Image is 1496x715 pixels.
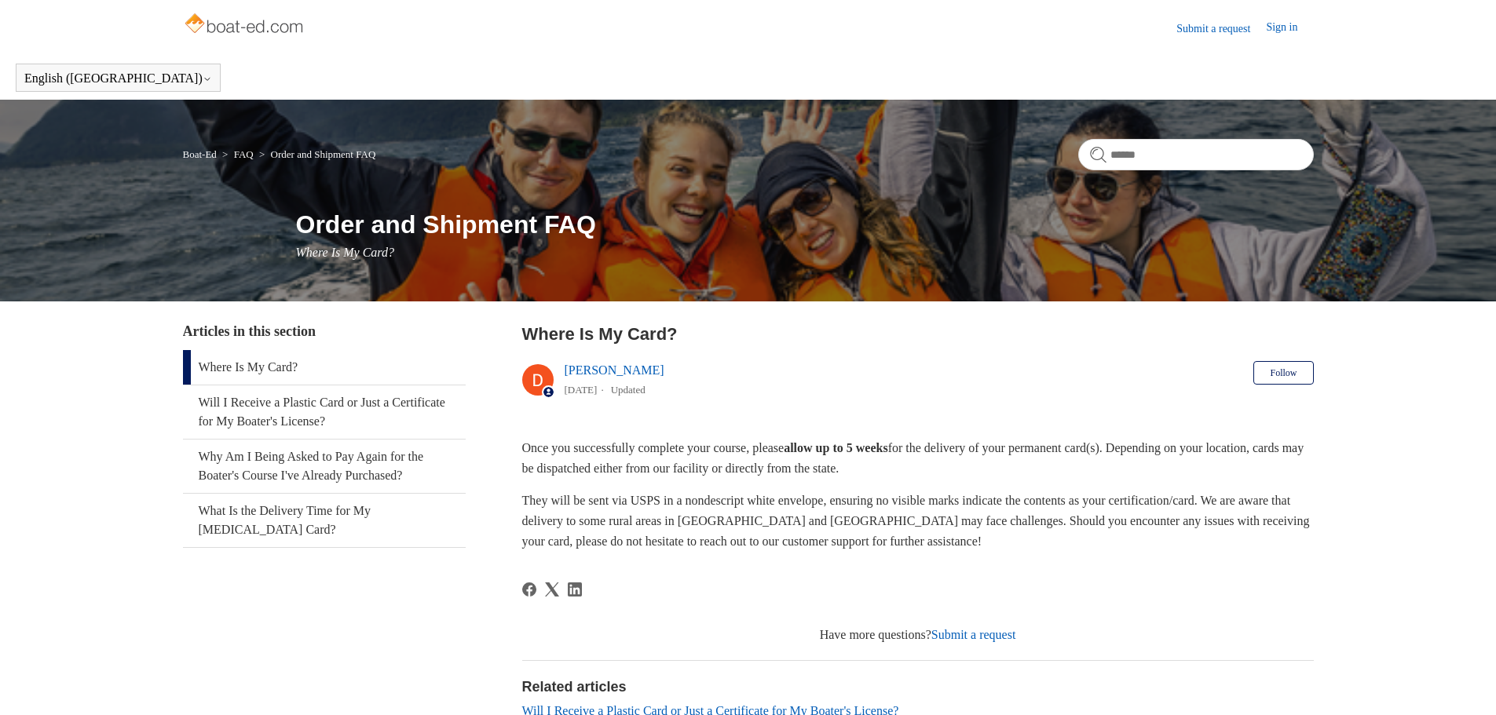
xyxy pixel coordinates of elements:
[611,384,646,396] li: Updated
[568,582,582,596] svg: Share this page on LinkedIn
[183,494,466,547] a: What Is the Delivery Time for My [MEDICAL_DATA] Card?
[522,491,1314,551] p: They will be sent via USPS in a nondescript white envelope, ensuring no visible marks indicate th...
[565,384,598,396] time: 04/15/2024, 16:31
[522,626,1314,644] div: Have more questions?
[256,148,375,160] li: Order and Shipment FAQ
[522,582,536,596] svg: Share this page on Facebook
[568,582,582,596] a: LinkedIn
[522,582,536,596] a: Facebook
[219,148,256,160] li: FAQ
[565,363,664,377] a: [PERSON_NAME]
[24,71,212,86] button: English ([GEOGRAPHIC_DATA])
[183,350,466,385] a: Where Is My Card?
[183,9,308,41] img: Boat-Ed Help Center home page
[183,148,217,160] a: Boat-Ed
[522,677,1314,698] h2: Related articles
[296,206,1314,243] h1: Order and Shipment FAQ
[522,321,1314,347] h2: Where Is My Card?
[271,148,376,160] a: Order and Shipment FAQ
[183,385,466,439] a: Will I Receive a Plastic Card or Just a Certificate for My Boater's License?
[183,440,466,493] a: Why Am I Being Asked to Pay Again for the Boater's Course I've Already Purchased?
[296,246,394,259] span: Where Is My Card?
[545,582,559,596] a: X Corp
[1176,20,1266,37] a: Submit a request
[1078,139,1314,170] input: Search
[522,438,1314,478] p: Once you successfully complete your course, please for the delivery of your permanent card(s). De...
[931,628,1016,641] a: Submit a request
[183,323,316,339] span: Articles in this section
[183,148,220,160] li: Boat-Ed
[1266,19,1313,38] a: Sign in
[784,441,887,454] strong: allow up to 5 weeks
[1253,361,1313,385] button: Follow Article
[545,582,559,596] svg: Share this page on X Corp
[234,148,254,160] a: FAQ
